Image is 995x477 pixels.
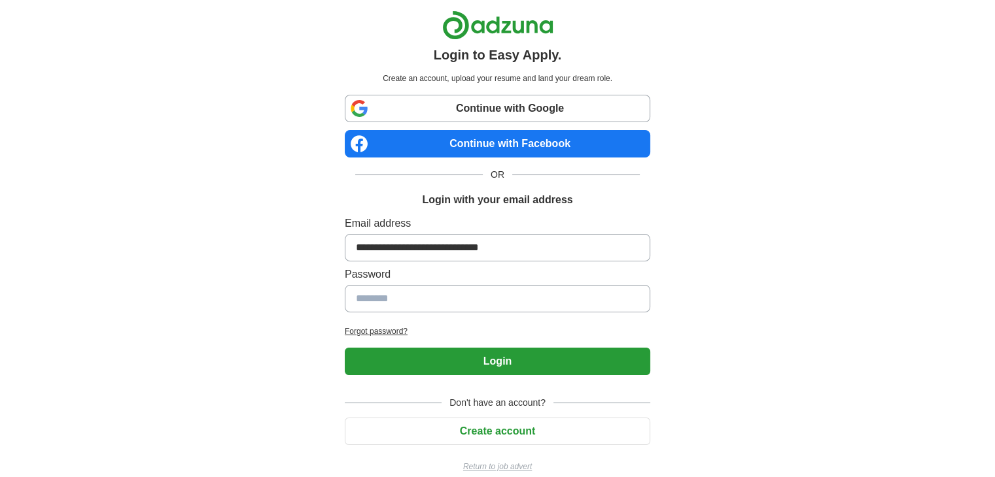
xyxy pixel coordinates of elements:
[434,45,562,65] h1: Login to Easy Apply.
[422,192,572,208] h1: Login with your email address
[345,216,650,231] label: Email address
[345,267,650,282] label: Password
[345,461,650,472] a: Return to job advert
[483,168,512,182] span: OR
[345,325,650,337] a: Forgot password?
[345,425,650,436] a: Create account
[345,130,650,157] a: Continue with Facebook
[345,348,650,375] button: Login
[442,396,553,410] span: Don't have an account?
[442,10,553,40] img: Adzuna logo
[345,418,650,445] button: Create account
[345,95,650,122] a: Continue with Google
[347,73,648,84] p: Create an account, upload your resume and land your dream role.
